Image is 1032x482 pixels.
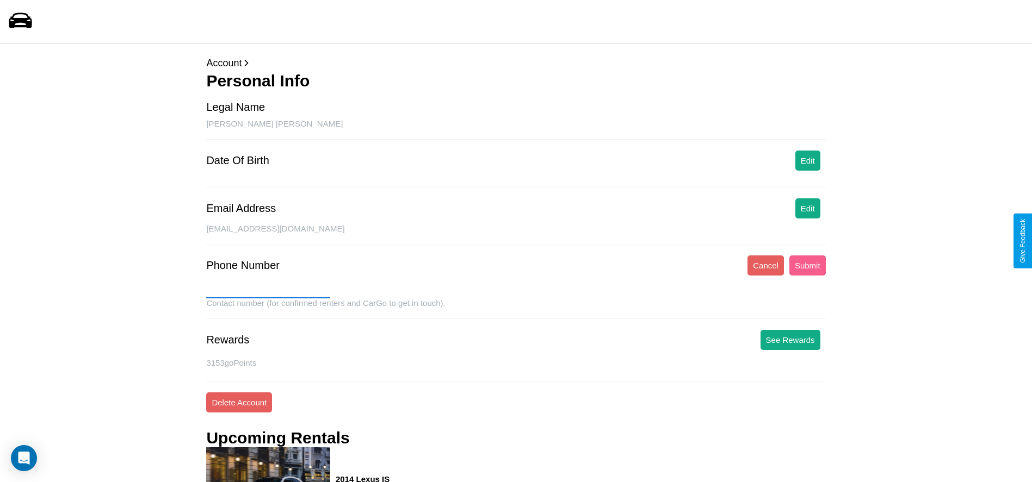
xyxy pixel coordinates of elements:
button: Submit [789,255,826,276]
div: [EMAIL_ADDRESS][DOMAIN_NAME] [206,224,825,245]
h3: Upcoming Rentals [206,429,349,447]
div: Open Intercom Messenger [11,445,37,471]
div: Rewards [206,334,249,346]
div: Email Address [206,202,276,215]
div: Give Feedback [1019,219,1027,263]
h3: Personal Info [206,72,825,90]
button: Edit [795,151,820,171]
button: Cancel [747,255,784,276]
button: Edit [795,198,820,218]
div: [PERSON_NAME] [PERSON_NAME] [206,119,825,140]
p: Account [206,54,825,72]
div: Date Of Birth [206,154,269,167]
div: Legal Name [206,101,265,114]
div: Phone Number [206,259,280,272]
button: See Rewards [761,330,820,350]
button: Delete Account [206,392,272,412]
p: 3153 goPoints [206,355,825,370]
div: Contact number (for confirmed renters and CarGo to get in touch). [206,298,825,319]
